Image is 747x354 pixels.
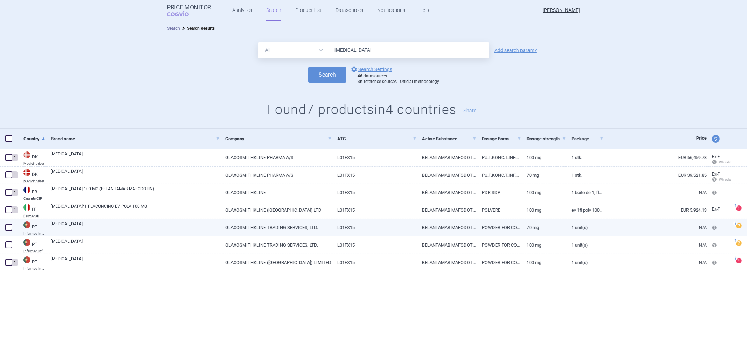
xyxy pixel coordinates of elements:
img: Italy [23,204,30,211]
abbr: Cnamts CIP — Database of National Insurance Fund for Salaried Worker (code CIP), France. [23,197,46,200]
img: Portugal [23,221,30,228]
a: GLAXOSMITHKLINE ([GEOGRAPHIC_DATA]) LTD [220,201,332,219]
a: PDR SDP [477,184,521,201]
strong: Search Results [187,26,215,31]
a: BELANTAMAB MAFODOTIN [417,149,477,166]
div: 1 [12,171,18,178]
strong: Price Monitor [167,4,212,11]
a: [MEDICAL_DATA] [51,168,220,181]
a: Package [572,130,604,147]
a: L01FX15 [332,167,417,184]
a: EV 1FL POLV 100MG [566,201,604,219]
div: 1 [12,189,18,196]
a: Price MonitorCOGVIO [167,4,212,17]
img: Denmark [23,169,30,176]
a: BELANTAMAB MAFODOTIN [417,201,477,219]
a: L01FX15 [332,184,417,201]
a: ITITFarmadati [18,203,46,218]
a: N/A [604,219,707,236]
a: GLAXOSMITHKLINE TRADING SERVICES, LTD. [220,219,332,236]
img: Denmark [23,151,30,158]
a: 70 mg [521,167,566,184]
a: [MEDICAL_DATA] 100 MG (BELANTAMAB MAFODOTIN) [51,186,220,198]
abbr: Infarmed Infomed — Infomed - medicinal products database, published by Infarmed, National Authori... [23,249,46,253]
a: Dosage Form [482,130,521,147]
a: 100 mg [521,254,566,271]
a: L01FX15 [332,219,417,236]
button: Search [308,67,346,83]
a: Search [167,26,180,31]
a: 70 mg [521,219,566,236]
span: COGVIO [167,11,199,16]
a: Search Settings [350,65,392,73]
a: 100 mg [521,184,566,201]
a: DKDKMedicinpriser [18,151,46,165]
span: ? [733,221,738,226]
a: Ex-F Wh calc [707,152,733,168]
abbr: Medicinpriser — Danish Medicine Agency. Erhverv Medicinpriser database for bussines. [23,179,46,183]
a: PU.T.KONC.T.INF.V.,O [477,167,521,184]
a: [MEDICAL_DATA] [51,221,220,233]
a: L01FX15 [332,254,417,271]
a: POWDER FOR CONCENTRATE FOR SOLUTION FOR INFUSION [477,219,521,236]
a: POWDER FOR CONCENTRATE FOR SOLUTION FOR INFUSION [477,254,521,271]
a: GLAXOSMITHKLINE [220,184,332,201]
abbr: Farmadati — Online database developed by Farmadati Italia S.r.l., Italia. [23,214,46,218]
div: 1 [12,206,18,213]
span: Ex-factory price [712,172,720,177]
a: ? [736,258,745,263]
a: FRFRCnamts CIP [18,186,46,200]
a: N/A [604,236,707,254]
a: Company [225,130,332,147]
a: BELANTAMAB MAFODOTIN [417,219,477,236]
a: 100 MG [521,201,566,219]
span: Price [696,135,707,141]
a: GLAXOSMITHKLINE ([GEOGRAPHIC_DATA]) LIMITED [220,254,332,271]
a: GLAXOSMITHKLINE PHARMA A/S [220,149,332,166]
a: 1 BOÎTE DE 1, FLACON (VERRE), POUDRE POUR SOLUTION À DILUER POUR PERFUSION, VOIE INTRAVEINEUSE [566,184,604,201]
a: EUR 39,521.85 [604,167,707,184]
img: Portugal [23,239,30,246]
span: Ex-factory price [712,154,720,159]
a: N/A [604,184,707,201]
abbr: Infarmed Infomed — Infomed - medicinal products database, published by Infarmed, National Authori... [23,232,46,235]
a: BELANTAMAB MAFODOTIN [417,167,477,184]
a: BELANTAMAB MAFODOTIN [417,236,477,254]
span: Wh calc [712,160,731,164]
a: Country [23,130,46,147]
a: 1 unit(s) [566,219,604,236]
a: ? [736,223,745,228]
a: Ex-F [707,204,733,215]
a: BELANTAMAB MAFODOTIN [417,254,477,271]
li: Search Results [180,25,215,32]
a: [MEDICAL_DATA] [51,238,220,251]
a: 100 mg [521,236,566,254]
a: EUR 5,924.13 [604,201,707,219]
div: datasources SK reference sources - Official methodology [358,73,439,84]
span: Ex-factory price [712,207,720,212]
a: 1 stk. [566,149,604,166]
a: L01FX15 [332,236,417,254]
a: [MEDICAL_DATA] [51,256,220,268]
div: 1 [12,259,18,266]
span: ? [733,204,738,208]
span: ? [733,256,738,261]
a: [MEDICAL_DATA]*1 FLACONCINO EV POLV 100 MG [51,203,220,216]
a: Active Substance [422,130,477,147]
li: Search [167,25,180,32]
a: Brand name [51,130,220,147]
a: PTPTInfarmed Infomed [18,221,46,235]
a: 1 unit(s) [566,254,604,271]
a: ATC [337,130,417,147]
img: France [23,186,30,193]
a: 1 unit(s) [566,236,604,254]
a: L01FX15 [332,149,417,166]
span: ? [733,239,738,243]
abbr: Infarmed Infomed — Infomed - medicinal products database, published by Infarmed, National Authori... [23,267,46,270]
a: Add search param? [494,48,537,53]
strong: 46 [358,73,362,78]
a: ? [736,205,745,211]
a: N/A [604,254,707,271]
a: DKDKMedicinpriser [18,168,46,183]
div: 1 [12,154,18,161]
